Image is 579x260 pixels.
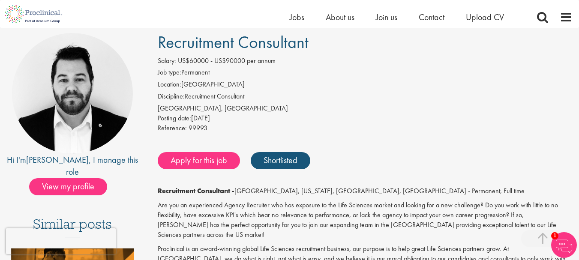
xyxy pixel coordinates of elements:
span: 1 [551,232,558,239]
div: Hi I'm , I manage this role [6,154,138,178]
a: Jobs [290,12,304,23]
p: [GEOGRAPHIC_DATA], [US_STATE], [GEOGRAPHIC_DATA], [GEOGRAPHIC_DATA] - Permanent, Full time [158,186,573,196]
div: [GEOGRAPHIC_DATA], [GEOGRAPHIC_DATA] [158,104,573,114]
li: Permanent [158,68,573,80]
a: Contact [419,12,444,23]
h3: Similar posts [33,217,112,237]
p: Are you an experienced Agency Recruiter who has exposure to the Life Sciences market and looking ... [158,200,573,239]
span: Posting date: [158,114,191,123]
a: Shortlisted [251,152,310,169]
a: Upload CV [466,12,504,23]
span: US$60000 - US$90000 per annum [178,56,276,65]
label: Job type: [158,68,181,78]
iframe: reCAPTCHA [6,228,116,254]
label: Discipline: [158,92,185,102]
a: [PERSON_NAME] [26,154,89,165]
div: [DATE] [158,114,573,123]
span: 99993 [189,123,207,132]
img: Chatbot [551,232,577,258]
li: Recruitment Consultant [158,92,573,104]
strong: Recruitment Consultant - [158,186,234,195]
a: View my profile [29,180,116,191]
a: Join us [376,12,397,23]
li: [GEOGRAPHIC_DATA] [158,80,573,92]
label: Reference: [158,123,187,133]
img: imeage of recruiter Ross Wilkings [12,33,133,154]
label: Salary: [158,56,176,66]
label: Location: [158,80,181,90]
a: Apply for this job [158,152,240,169]
span: Recruitment Consultant [158,31,309,53]
span: View my profile [29,178,107,195]
a: About us [326,12,354,23]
